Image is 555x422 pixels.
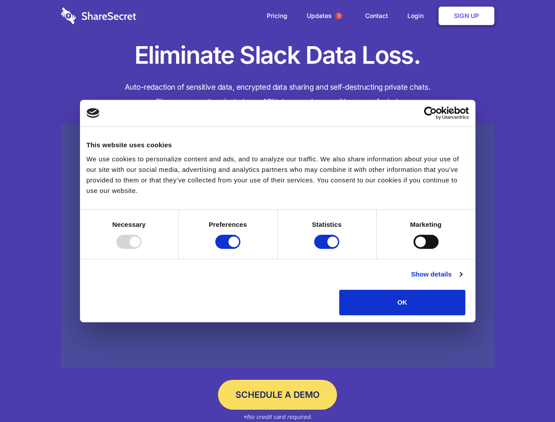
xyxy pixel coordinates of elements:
a: Sign Up [439,7,494,25]
a: Schedule a Demo [218,380,337,410]
a: Usercentrics Cookiebot - opens in a new window [392,106,469,120]
img: logo-wordmark-white-trans-d4663122ce5f474addd5e946df7df03e33cb6a1c49d2221995e7729f52c070b2.svg [61,7,136,24]
strong: Marketing [410,221,442,228]
h4: Auto-redaction of sensitive data, encrypted data sharing and self-destructing private chats. Shar... [61,80,494,109]
a: Login [399,2,437,29]
span: 1 [335,12,342,19]
a: Contact [356,2,397,29]
strong: Statistics [312,221,342,228]
div: This website uses cookies [87,140,469,150]
h1: Eliminate Slack Data Loss. [61,40,494,71]
strong: Preferences [209,221,247,228]
button: OK [339,290,465,315]
strong: Necessary [112,221,146,228]
img: logo [87,108,100,118]
a: Wistia video thumbnail [61,124,494,368]
em: *No credit card required. [243,413,312,420]
a: Pricing [258,2,296,29]
div: We use cookies to personalize content and ads, and to analyze our traffic. We also share informat... [87,154,469,196]
a: Show details [411,269,462,280]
